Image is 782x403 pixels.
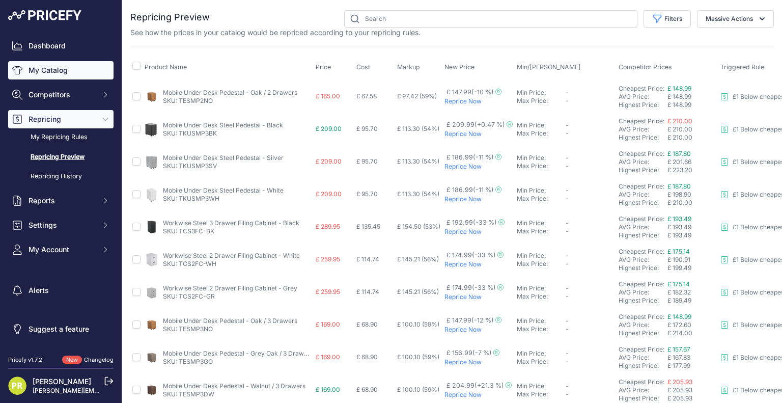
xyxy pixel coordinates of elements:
[163,89,297,96] a: Mobile Under Desk Pedestal - Oak / 2 Drawers
[619,231,659,239] a: Highest Price:
[667,280,690,288] span: £ 175.14
[667,101,691,109] span: £ 148.99
[316,288,340,295] span: £ 259.95
[566,129,569,137] span: -
[517,260,566,268] div: Max Price:
[474,382,504,389] span: (+21.3 %)
[667,158,716,166] div: £ 201.66
[566,162,569,170] span: -
[667,117,692,125] a: £ 210.00
[619,101,659,109] a: Highest Price:
[566,219,569,227] span: -
[619,394,659,402] a: Highest Price:
[444,130,513,138] p: Reprice Now
[517,63,581,71] span: Min/[PERSON_NAME]
[566,292,569,300] span: -
[667,345,690,353] span: £ 157.67
[446,186,501,194] span: £ 186.99
[517,317,566,325] div: Min Price:
[619,223,667,231] div: AVG Price:
[667,182,691,190] a: £ 187.80
[619,166,659,174] a: Highest Price:
[8,281,114,300] a: Alerts
[316,353,340,361] span: £ 169.00
[316,190,342,198] span: £ 209.00
[397,320,439,328] span: £ 100.10 (59%)
[397,353,439,361] span: £ 100.10 (59%)
[517,292,566,301] div: Max Price:
[397,288,439,295] span: £ 145.21 (56%)
[517,186,566,195] div: Min Price:
[29,114,95,124] span: Repricing
[667,166,692,174] span: £ 223.20
[316,386,340,393] span: £ 169.00
[356,92,377,100] span: £ 67.58
[444,391,513,399] p: Reprice Now
[397,125,439,132] span: £ 113.30 (54%)
[446,316,501,324] span: £ 147.99
[356,255,379,263] span: £ 114.74
[619,182,664,190] a: Cheapest Price:
[667,362,690,369] span: £ 177.99
[62,356,82,364] span: New
[163,325,213,333] a: SKU: TESMP3NO
[163,195,219,202] a: SKU: TKUSMP3WH
[619,248,664,255] a: Cheapest Price:
[667,386,716,394] div: £ 205.93
[667,150,691,157] a: £ 187.80
[163,260,216,267] a: SKU: TCS2FC-WH
[356,190,378,198] span: £ 95.70
[163,382,305,390] a: Mobile Under Desk Pedestal - Walnut / 3 Drawers
[566,227,569,235] span: -
[446,153,501,161] span: £ 186.99
[517,252,566,260] div: Min Price:
[316,125,342,132] span: £ 209.00
[566,325,569,333] span: -
[446,284,504,291] span: £ 174.99
[619,313,664,320] a: Cheapest Price:
[619,63,672,71] span: Competitor Prices
[446,349,499,357] span: £ 156.99
[517,325,566,333] div: Max Price:
[316,255,340,263] span: £ 259.95
[8,86,114,104] button: Competitors
[517,129,566,138] div: Max Price:
[566,252,569,259] span: -
[697,10,774,28] button: Massive Actions
[163,252,300,259] a: Workwise Steel 2 Drawer Filing Cabinet - White
[517,89,566,97] div: Min Price:
[397,190,439,198] span: £ 113.30 (54%)
[356,320,378,328] span: £ 68.90
[444,358,513,366] p: Reprice Now
[619,354,667,362] div: AVG Price:
[356,386,378,393] span: £ 68.90
[667,199,692,206] span: £ 210.00
[619,264,659,272] a: Highest Price:
[397,223,440,230] span: £ 154.50 (53%)
[472,284,496,291] span: (-33 %)
[397,92,437,100] span: £ 97.42 (59%)
[163,121,283,129] a: Mobile Under Desk Steel Pedestal - Black
[517,382,566,390] div: Min Price:
[720,63,764,71] span: Triggered Rule
[356,353,378,361] span: £ 68.90
[667,215,691,223] a: £ 193.49
[130,28,421,38] p: See how the prices in your catalog would be repriced according to your repricing rules.
[444,228,513,236] p: Reprice Now
[667,354,716,362] div: £ 167.83
[163,227,214,235] a: SKU: TCS3FC-BK
[8,148,114,166] a: Repricing Preview
[444,326,513,334] p: Reprice Now
[667,248,690,255] span: £ 175.14
[566,89,569,96] span: -
[8,240,114,259] button: My Account
[8,216,114,234] button: Settings
[667,378,692,386] span: £ 205.93
[667,297,691,304] span: £ 189.49
[163,350,313,357] a: Mobile Under Desk Pedestal - Grey Oak / 3 Drawers
[29,220,95,230] span: Settings
[316,223,340,230] span: £ 289.95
